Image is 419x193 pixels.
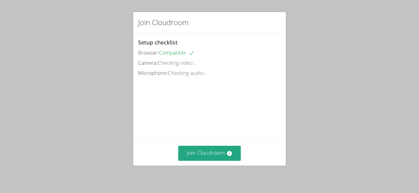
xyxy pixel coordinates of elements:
[168,69,207,76] span: Checking audio...
[159,49,194,56] span: Compatible
[138,69,168,76] span: Microphone:
[158,59,196,66] span: Checking video...
[178,146,241,161] button: Join Cloudroom
[138,17,189,28] h2: Join Cloudroom
[138,39,178,46] span: Setup checklist
[138,59,158,66] span: Camera:
[138,49,159,56] span: Browser:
